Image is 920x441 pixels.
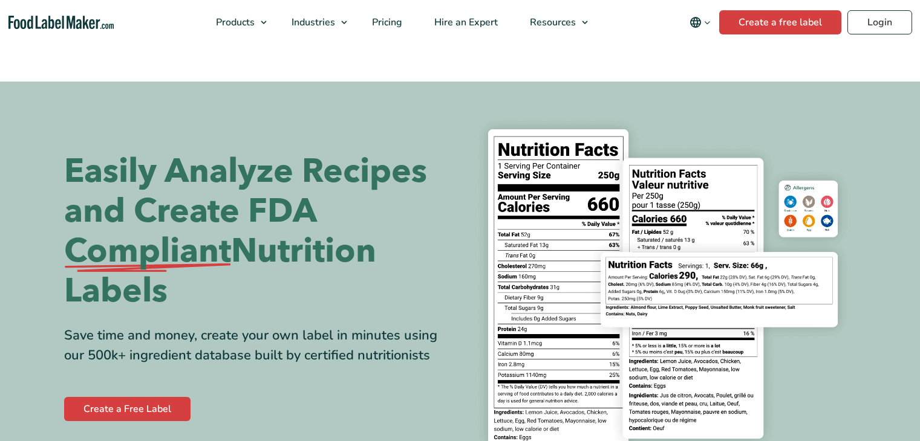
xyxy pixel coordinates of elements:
span: Hire an Expert [431,16,499,29]
button: Change language [681,10,719,34]
span: Resources [526,16,577,29]
a: Login [847,10,912,34]
h1: Easily Analyze Recipes and Create FDA Nutrition Labels [64,152,451,311]
a: Create a free label [719,10,841,34]
span: Compliant [64,231,231,271]
span: Industries [288,16,336,29]
a: Food Label Maker homepage [8,16,114,30]
span: Products [212,16,256,29]
div: Save time and money, create your own label in minutes using our 500k+ ingredient database built b... [64,326,451,365]
span: Pricing [368,16,403,29]
a: Create a Free Label [64,397,191,421]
